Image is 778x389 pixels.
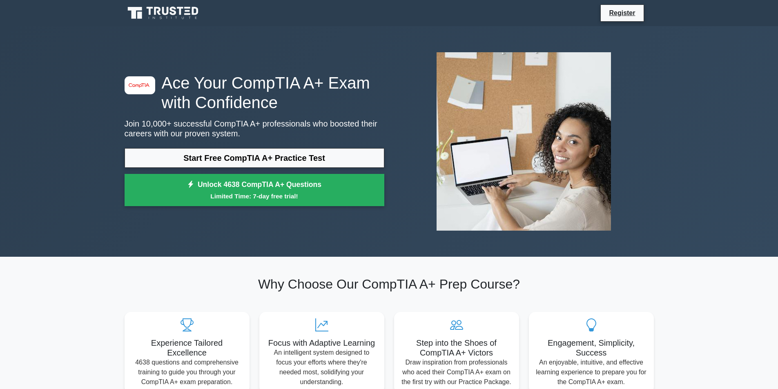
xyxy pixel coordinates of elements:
p: 4638 questions and comprehensive training to guide you through your CompTIA A+ exam preparation. [131,358,243,387]
p: An enjoyable, intuitive, and effective learning experience to prepare you for the CompTIA A+ exam. [535,358,647,387]
h1: Ace Your CompTIA A+ Exam with Confidence [125,73,384,112]
h2: Why Choose Our CompTIA A+ Prep Course? [125,276,654,292]
p: Draw inspiration from professionals who aced their CompTIA A+ exam on the first try with our Prac... [401,358,513,387]
a: Start Free CompTIA A+ Practice Test [125,148,384,168]
a: Unlock 4638 CompTIA A+ QuestionsLimited Time: 7-day free trial! [125,174,384,207]
h5: Step into the Shoes of CompTIA A+ Victors [401,338,513,358]
h5: Engagement, Simplicity, Success [535,338,647,358]
small: Limited Time: 7-day free trial! [135,191,374,201]
p: An intelligent system designed to focus your efforts where they're needed most, solidifying your ... [266,348,378,387]
h5: Experience Tailored Excellence [131,338,243,358]
p: Join 10,000+ successful CompTIA A+ professionals who boosted their careers with our proven system. [125,119,384,138]
a: Register [604,8,640,18]
h5: Focus with Adaptive Learning [266,338,378,348]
